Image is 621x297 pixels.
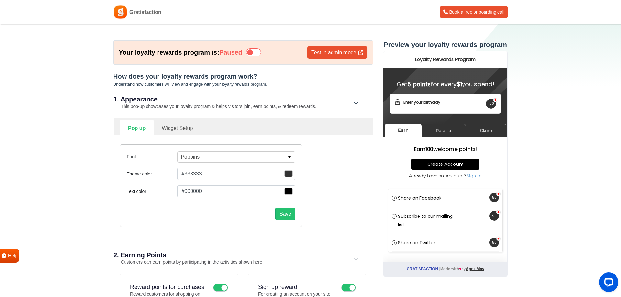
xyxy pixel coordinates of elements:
[129,8,161,16] span: Gratisfaction
[127,171,177,177] label: Theme color
[83,122,99,127] a: Sign in
[114,252,353,258] h2: 2. Earning Points
[12,122,113,128] p: Already have an Account?
[275,208,295,220] button: Save
[113,5,128,19] img: Gratisfaction
[219,49,242,56] strong: Paused
[154,120,201,135] a: Widget Setup
[83,216,101,220] a: Apps Mav
[113,72,373,80] h5: How does your loyalty rewards program work?
[177,151,295,163] button: Poppins
[114,260,264,265] small: Customers can earn points by participating in the activities shown here.
[120,120,154,135] a: Pop up
[113,82,267,87] small: Understand how customers will view and engage with your loyalty rewards program.
[307,46,367,59] a: Test in admin mode
[8,252,18,260] span: Help
[113,5,161,19] a: Gratisfaction
[127,188,177,195] label: Text color
[56,216,57,220] span: |
[383,40,508,48] h3: Preview your loyalty rewards program
[83,73,123,86] a: Claim
[24,29,48,37] strong: 5 points
[594,270,621,297] iframe: LiveChat chat widget
[2,73,39,85] a: Earn
[76,216,78,220] i: ♥
[127,154,177,160] label: Font
[12,95,113,101] h3: Earn welcome points!
[114,96,353,102] h2: 1. Appearance
[42,94,50,102] strong: 100
[114,104,316,109] small: This pop-up showcases your loyalty program & helps visitors join, earn points, & redeem rewards.
[24,216,55,220] a: Gratisfaction
[130,284,210,291] h3: Reward points for purchases
[4,6,121,11] h2: Loyalty Rewards Program
[440,6,508,18] a: Book a free onboarding call
[74,29,79,37] strong: $1
[7,30,118,37] h4: Get for every you spend!
[119,48,242,56] h6: Your loyalty rewards program is:
[28,108,96,119] a: Create Account
[258,284,338,291] h3: Sign up reward
[449,9,504,15] span: Book a free onboarding call
[0,211,125,225] p: Made with by
[181,153,200,161] p: Poppins
[39,73,83,86] a: Referral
